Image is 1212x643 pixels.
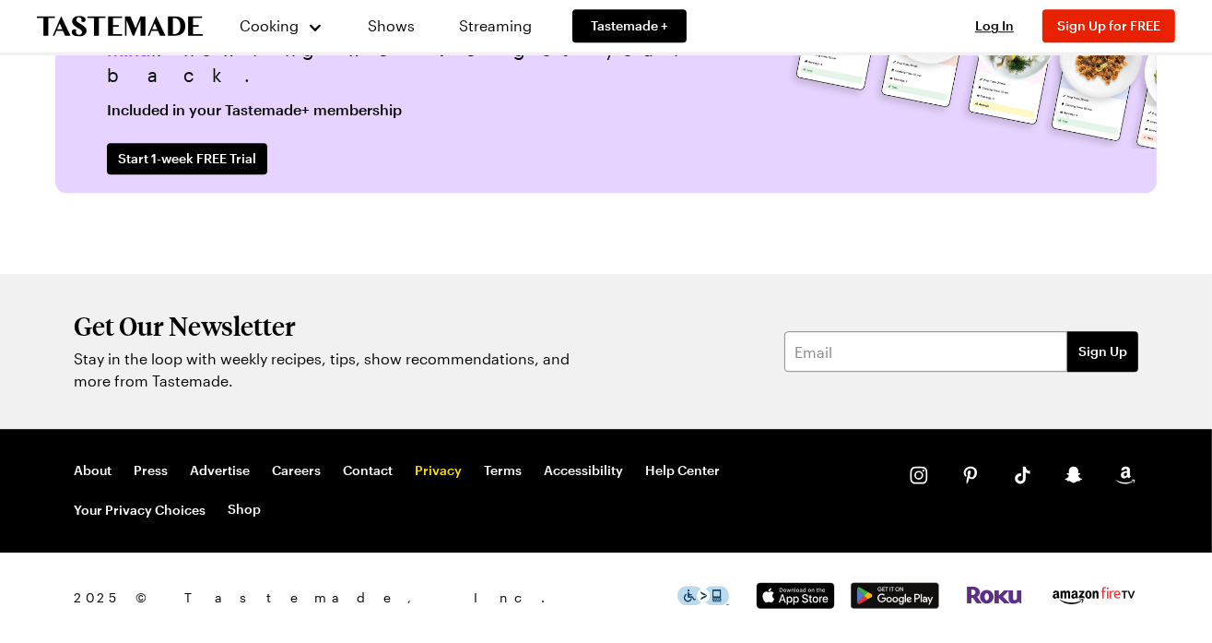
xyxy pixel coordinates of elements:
a: Help Center [645,462,720,479]
nav: Footer [74,462,873,519]
a: Shop [228,501,261,519]
a: About [74,462,112,479]
span: Log In [975,18,1014,33]
a: Terms [484,462,522,479]
button: Cooking [240,4,324,48]
a: This icon serves as a link to download the Level Access assistive technology app for individuals ... [677,590,729,608]
a: App Store [751,594,840,612]
a: Privacy [415,462,462,479]
span: Tastemade + [591,17,668,35]
a: Advertise [190,462,250,479]
a: Tastemade + [572,9,687,42]
a: Accessibility [544,462,623,479]
button: Sign Up [1067,331,1138,372]
span: Cooking [241,17,300,34]
p: Stay in the loop with weekly recipes, tips, show recommendations, and more from Tastemade. [74,348,581,392]
a: To Tastemade Home Page [37,16,203,37]
span: Sign Up for FREE [1057,18,1160,33]
span: 2025 © Tastemade, Inc. [74,588,677,608]
a: Careers [272,462,321,479]
a: Google Play [851,594,939,612]
a: Contact [343,462,393,479]
a: Press [134,462,168,479]
a: Start 1-week FREE Trial [107,143,267,174]
img: Roku [965,586,1024,604]
img: Amazon Fire TV [1050,583,1138,608]
span: Included in your Tastemade+ membership [107,99,402,121]
button: Sign Up for FREE [1042,9,1175,42]
a: Amazon Fire TV [1050,593,1138,611]
a: Roku [965,589,1024,607]
img: This icon serves as a link to download the Level Access assistive technology app for individuals ... [677,586,729,605]
span: Sign Up [1078,342,1127,361]
input: Email [784,331,1067,372]
span: Start 1-week FREE Trial [118,149,256,168]
button: Log In [958,17,1031,35]
button: Your Privacy Choices [74,501,206,519]
h2: Get Our Newsletter [74,311,581,340]
img: Google Play [851,582,939,609]
img: App Store [751,582,840,609]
